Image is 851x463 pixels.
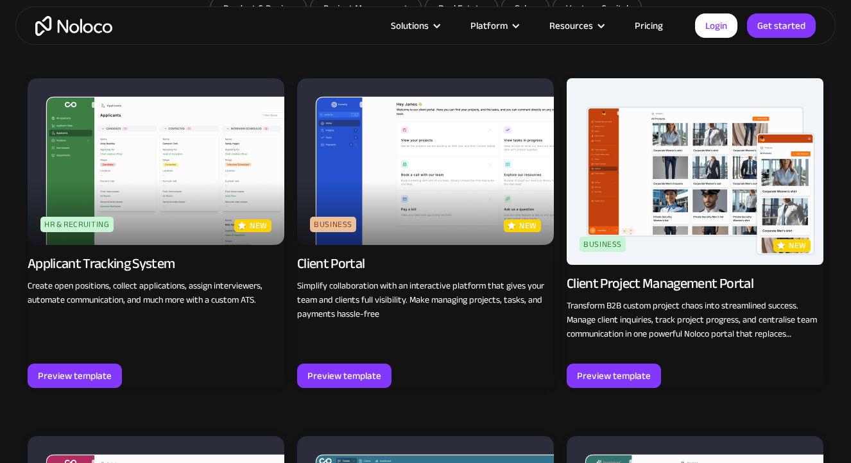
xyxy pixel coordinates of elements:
a: BusinessnewClient Project Management PortalTransform B2B custom project chaos into streamlined su... [567,78,823,388]
div: Resources [533,17,619,34]
a: HR & RecruitingnewApplicant Tracking SystemCreate open positions, collect applications, assign in... [28,78,284,388]
div: Client Project Management Portal [567,274,753,292]
div: Business [310,217,356,232]
a: home [35,16,112,36]
a: BusinessnewClient PortalSimplify collaboration with an interactive platform that gives your team ... [297,78,554,388]
p: Transform B2B custom project chaos into streamlined success. Manage client inquiries, track proje... [567,299,823,341]
div: Client Portal [297,255,365,273]
p: new [519,219,537,232]
a: Get started [747,13,816,38]
div: Applicant Tracking System [28,255,175,273]
p: new [250,219,268,232]
div: Platform [454,17,533,34]
div: Business [580,237,626,252]
a: Pricing [619,17,679,34]
p: new [789,239,807,252]
div: Preview template [307,367,381,384]
div: Solutions [391,17,429,34]
div: HR & Recruiting [40,217,114,232]
div: Preview template [38,367,112,384]
a: Login [695,13,737,38]
p: Create open positions, collect applications, assign interviewers, automate communication, and muc... [28,279,284,307]
div: Resources [549,17,593,34]
div: Preview template [577,367,651,384]
p: Simplify collaboration with an interactive platform that gives your team and clients full visibil... [297,279,554,321]
div: Solutions [375,17,454,34]
div: Platform [470,17,508,34]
